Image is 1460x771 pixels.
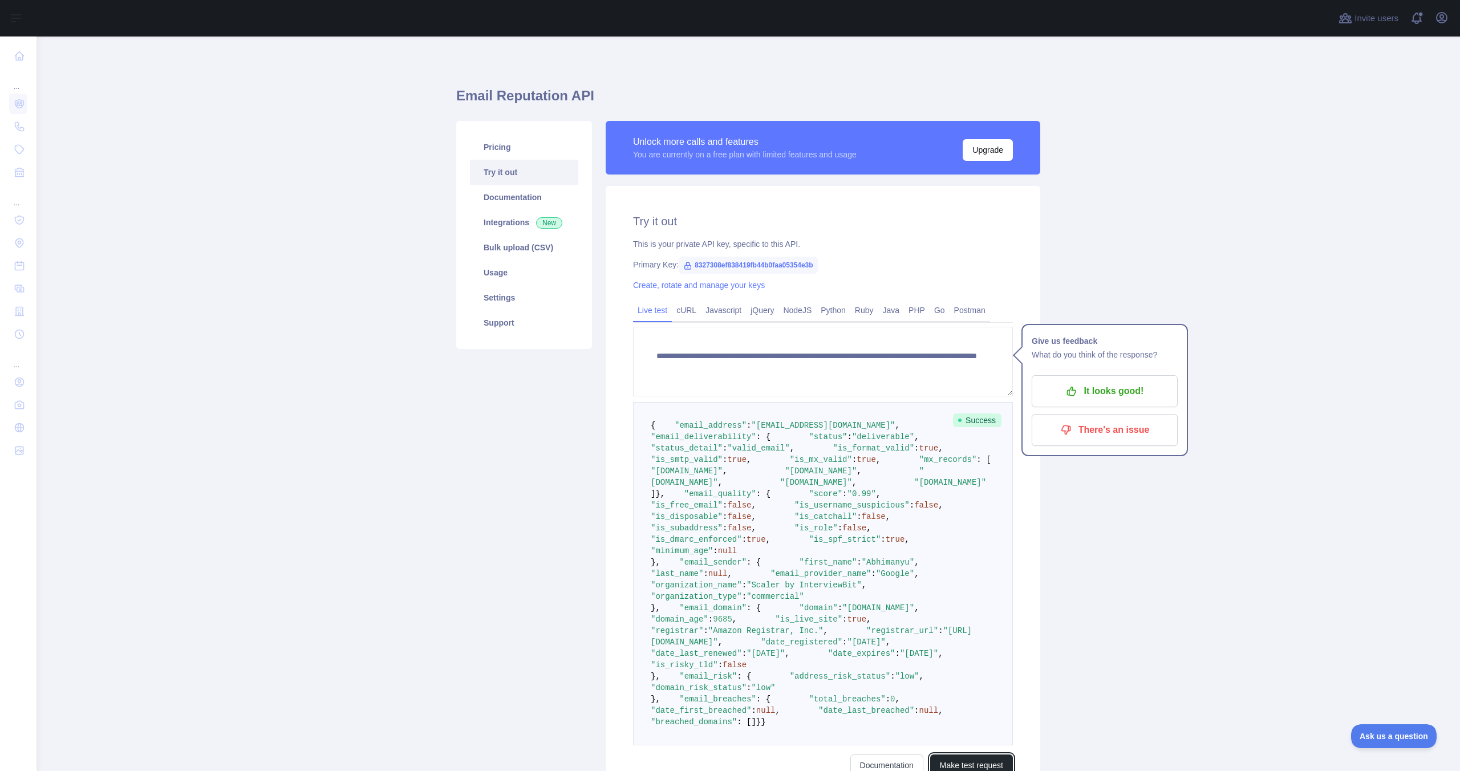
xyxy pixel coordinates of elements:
span: , [914,603,919,612]
span: "date_last_renewed" [651,649,742,658]
span: "status_detail" [651,444,723,453]
span: "first_name" [799,558,857,567]
button: Upgrade [963,139,1013,161]
span: false [727,501,751,510]
span: New [536,217,562,229]
span: "is_format_valid" [833,444,914,453]
span: "mx_records" [919,455,977,464]
span: : [] [737,717,756,727]
span: , [732,615,737,624]
span: "0.99" [847,489,876,498]
span: "[DATE]" [847,638,885,647]
span: true [747,535,766,544]
span: false [914,501,938,510]
span: , [718,638,723,647]
div: ... [9,185,27,208]
span: "address_risk_status" [790,672,890,681]
span: : [742,592,747,601]
a: Python [816,301,850,319]
span: "score" [809,489,842,498]
span: : [852,455,857,464]
span: , [914,558,919,567]
span: : [723,455,727,464]
span: , [857,466,861,476]
span: "domain" [799,603,837,612]
span: true [919,444,939,453]
h1: Give us feedback [1032,334,1178,348]
a: Live test [633,301,672,319]
span: : [723,512,727,521]
a: Usage [470,260,578,285]
span: , [919,672,924,681]
span: , [895,695,900,704]
span: "organization_type" [651,592,742,601]
a: Go [930,301,950,319]
span: , [766,535,770,544]
span: , [751,501,756,510]
span: , [886,638,890,647]
span: "date_first_breached" [651,706,751,715]
span: "registrar" [651,626,703,635]
a: Java [878,301,905,319]
span: "[DATE]" [747,649,785,658]
a: Postman [950,301,990,319]
div: Unlock more calls and features [633,135,857,149]
span: , [723,466,727,476]
span: "is_disposable" [651,512,723,521]
a: Support [470,310,578,335]
a: NodeJS [778,301,816,319]
a: Pricing [470,135,578,160]
span: }, [651,695,660,704]
span: , [866,615,871,624]
span: , [751,512,756,521]
span: : [842,615,847,624]
span: } [761,717,765,727]
span: , [938,444,943,453]
h1: Email Reputation API [456,87,1040,114]
span: false [723,660,747,669]
span: : [838,524,842,533]
span: : [842,489,847,498]
button: Invite users [1336,9,1401,27]
span: "deliverable" [852,432,914,441]
span: , [876,455,881,464]
span: null [756,706,776,715]
span: : { [737,672,751,681]
span: : [713,546,717,555]
span: : { [756,695,770,704]
span: { [651,421,655,430]
span: "Abhimanyu" [862,558,914,567]
span: "email_quality" [684,489,756,498]
span: "is_catchall" [794,512,857,521]
span: : [886,695,890,704]
span: "is_dmarc_enforced" [651,535,742,544]
span: : [742,649,747,658]
span: "date_expires" [828,649,895,658]
span: "is_smtp_valid" [651,455,723,464]
div: You are currently on a free plan with limited features and usage [633,149,857,160]
span: "organization_name" [651,581,742,590]
a: Settings [470,285,578,310]
span: : [747,421,751,430]
span: "email_provider_name" [770,569,871,578]
span: "[DOMAIN_NAME]" [785,466,857,476]
span: }, [655,489,665,498]
span: : [747,683,751,692]
span: null [708,569,728,578]
span: "Scaler by InterviewBit" [747,581,862,590]
span: , [747,455,751,464]
span: : [838,603,842,612]
span: "email_address" [675,421,747,430]
span: : [723,444,727,453]
span: } [756,717,761,727]
span: : [718,660,723,669]
span: , [823,626,828,635]
span: , [852,478,857,487]
span: : { [756,489,770,498]
a: Bulk upload (CSV) [470,235,578,260]
span: , [790,444,794,453]
span: "email_breaches" [679,695,756,704]
span: 9685 [713,615,732,624]
span: "valid_email" [727,444,789,453]
span: "email_sender" [679,558,747,567]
